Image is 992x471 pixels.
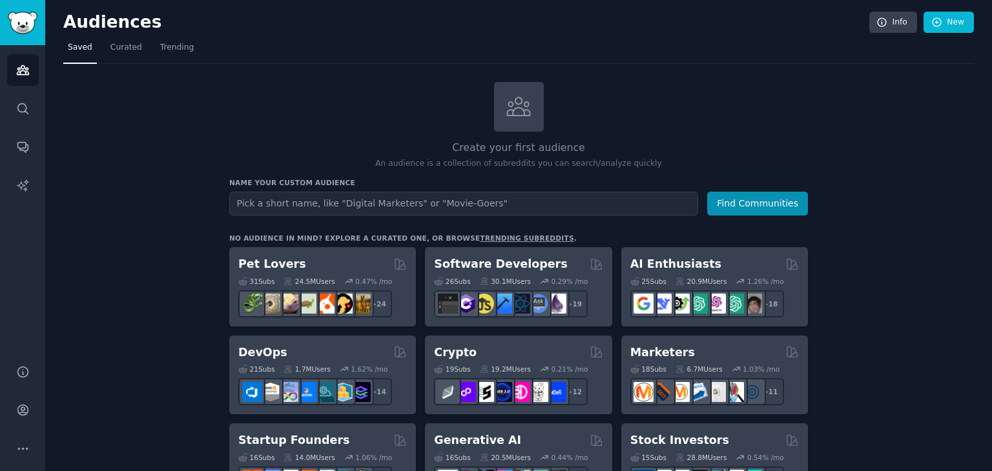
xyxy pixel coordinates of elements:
[242,382,262,402] img: azuredevops
[456,294,476,314] img: csharp
[438,382,458,402] img: ethfinance
[630,432,729,448] h2: Stock Investors
[315,294,335,314] img: cockatiel
[742,294,762,314] img: ArtificalIntelligence
[63,37,97,64] a: Saved
[546,294,566,314] img: elixir
[434,365,470,374] div: 19 Sub s
[229,192,698,215] input: Pick a short name, like "Digital Marketers" or "Movie-Goers"
[676,277,727,286] div: 20.9M Users
[743,365,780,374] div: 1.03 % /mo
[492,382,512,402] img: web3
[724,382,744,402] img: MarketingResearch
[160,42,194,54] span: Trending
[434,277,470,286] div: 26 Sub s
[434,256,567,272] h2: Software Developers
[676,365,723,374] div: 6.7M Users
[747,453,784,462] div: 0.54 % /mo
[630,345,695,361] h2: Marketers
[260,382,280,402] img: AWS_Certified_Experts
[68,42,92,54] span: Saved
[278,382,298,402] img: Docker_DevOps
[757,378,784,405] div: + 11
[260,294,280,314] img: ballpython
[652,294,672,314] img: DeepSeek
[238,277,274,286] div: 31 Sub s
[670,294,690,314] img: AItoolsCatalog
[333,382,353,402] img: aws_cdk
[434,432,521,448] h2: Generative AI
[528,382,548,402] img: CryptoNews
[106,37,147,64] a: Curated
[480,365,531,374] div: 19.2M Users
[706,294,726,314] img: OpenAIDev
[510,294,530,314] img: reactnative
[351,294,371,314] img: dogbreed
[480,234,573,242] a: trending subreddits
[355,453,392,462] div: 1.06 % /mo
[510,382,530,402] img: defiblockchain
[238,365,274,374] div: 21 Sub s
[634,382,654,402] img: content_marketing
[492,294,512,314] img: iOSProgramming
[278,294,298,314] img: leopardgeckos
[742,382,762,402] img: OnlineMarketing
[284,365,331,374] div: 1.7M Users
[351,365,388,374] div: 1.62 % /mo
[242,294,262,314] img: herpetology
[706,382,726,402] img: googleads
[561,290,588,317] div: + 19
[630,277,666,286] div: 25 Sub s
[688,294,708,314] img: chatgpt_promptDesign
[63,12,869,33] h2: Audiences
[630,256,721,272] h2: AI Enthusiasts
[670,382,690,402] img: AskMarketing
[676,453,727,462] div: 28.8M Users
[156,37,198,64] a: Trending
[634,294,654,314] img: GoogleGeminiAI
[284,453,335,462] div: 14.0M Users
[688,382,708,402] img: Emailmarketing
[296,382,316,402] img: DevOpsLinks
[552,453,588,462] div: 0.44 % /mo
[284,277,335,286] div: 24.5M Users
[110,42,142,54] span: Curated
[229,140,808,156] h2: Create your first audience
[438,294,458,314] img: software
[315,382,335,402] img: platformengineering
[355,277,392,286] div: 0.47 % /mo
[707,192,808,215] button: Find Communities
[456,382,476,402] img: 0xPolygon
[474,294,494,314] img: learnjavascript
[238,432,349,448] h2: Startup Founders
[552,277,588,286] div: 0.29 % /mo
[365,290,392,317] div: + 24
[229,234,577,243] div: No audience in mind? Explore a curated one, or browse .
[238,345,287,361] h2: DevOps
[333,294,353,314] img: PetAdvice
[630,365,666,374] div: 18 Sub s
[229,178,808,187] h3: Name your custom audience
[296,294,316,314] img: turtle
[528,294,548,314] img: AskComputerScience
[480,277,531,286] div: 30.1M Users
[561,378,588,405] div: + 12
[747,277,784,286] div: 1.26 % /mo
[474,382,494,402] img: ethstaker
[434,453,470,462] div: 16 Sub s
[480,453,531,462] div: 20.5M Users
[757,290,784,317] div: + 18
[546,382,566,402] img: defi_
[351,382,371,402] img: PlatformEngineers
[630,453,666,462] div: 15 Sub s
[552,365,588,374] div: 0.21 % /mo
[434,345,477,361] h2: Crypto
[238,256,306,272] h2: Pet Lovers
[869,12,917,34] a: Info
[924,12,974,34] a: New
[238,453,274,462] div: 16 Sub s
[365,378,392,405] div: + 14
[229,158,808,170] p: An audience is a collection of subreddits you can search/analyze quickly
[652,382,672,402] img: bigseo
[724,294,744,314] img: chatgpt_prompts_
